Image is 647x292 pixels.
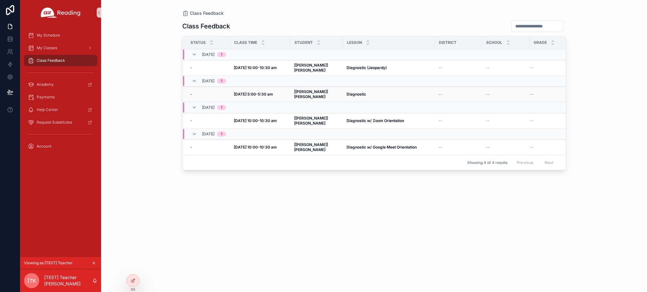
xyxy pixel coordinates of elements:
[530,65,577,70] a: --
[190,65,226,70] a: -
[37,107,58,112] span: Help Center
[202,79,215,84] span: [DATE]
[221,52,222,57] div: 1
[221,131,222,137] div: 1
[202,105,215,110] span: [DATE]
[486,145,490,150] span: --
[530,65,534,70] span: --
[37,95,55,100] span: Payments
[182,22,230,31] h1: Class Feedback
[347,92,366,96] strong: Diagnostic
[294,63,339,73] a: [[PERSON_NAME]] [PERSON_NAME]
[234,65,277,70] strong: [DATE] 10:00-10:30 am
[530,145,577,150] a: --
[190,145,192,150] span: -
[438,118,478,123] a: --
[202,131,215,137] span: [DATE]
[486,92,490,97] span: --
[234,118,287,123] a: [DATE] 10:00-10:30 am
[190,92,192,97] span: -
[486,92,526,97] a: --
[24,104,97,115] a: Help Center
[438,92,478,97] a: --
[221,79,222,84] div: 1
[530,92,534,97] span: --
[486,65,490,70] span: --
[486,118,526,123] a: --
[190,118,192,123] span: -
[234,92,273,96] strong: [DATE] 5:00-5:30 am
[347,118,431,123] a: Diagnostic w/ Zoom Orientation
[294,116,339,126] a: [[PERSON_NAME]] [PERSON_NAME]
[202,52,215,57] span: [DATE]
[190,10,224,16] span: Class Feedback
[234,92,287,97] a: [DATE] 5:00-5:30 am
[234,40,257,45] span: Class Time
[486,40,502,45] span: School
[486,118,490,123] span: --
[294,89,329,99] strong: [[PERSON_NAME]] [PERSON_NAME]
[438,65,478,70] a: --
[347,118,404,123] strong: Diagnostic w/ Zoom Orientation
[20,25,101,160] div: scrollable content
[534,40,547,45] span: Grade
[24,79,97,90] a: Academy
[37,33,60,38] span: My Schedule
[190,145,226,150] a: -
[530,145,534,150] span: --
[182,10,224,16] a: Class Feedback
[438,145,442,150] span: --
[24,91,97,103] a: Payments
[221,105,222,110] div: 1
[190,92,226,97] a: -
[234,145,287,150] a: [DATE] 10:00-10:30 am
[486,145,526,150] a: --
[37,144,51,149] span: Account
[37,58,65,63] span: Class Feedback
[438,65,442,70] span: --
[24,117,97,128] a: Request Substitutes
[347,145,431,150] a: Diagnostic w/ Google Meet Orientation
[37,120,72,125] span: Request Substitutes
[294,40,313,45] span: Student
[438,145,478,150] a: --
[486,65,526,70] a: --
[41,8,81,18] img: App logo
[347,145,417,149] strong: Diagnostic w/ Google Meet Orientation
[234,65,287,70] a: [DATE] 10:00-10:30 am
[234,118,277,123] strong: [DATE] 10:00-10:30 am
[439,40,457,45] span: District
[234,145,277,149] strong: [DATE] 10:00-10:30 am
[37,82,54,87] span: Academy
[438,118,442,123] span: --
[44,274,92,287] p: [TEST] Teacher [PERSON_NAME]
[190,118,226,123] a: -
[24,30,97,41] a: My Schedule
[438,92,442,97] span: --
[24,42,97,54] a: My Classes
[37,45,57,50] span: My Classes
[347,65,387,70] strong: Diagnostic (Jeopardy)
[190,40,206,45] span: Status
[294,142,339,152] a: [[PERSON_NAME]] [PERSON_NAME]
[347,40,362,45] span: Lesson
[347,65,431,70] a: Diagnostic (Jeopardy)
[24,55,97,66] a: Class Feedback
[24,260,73,266] span: Viewing as [TEST] Teacher
[347,92,431,97] a: Diagnostic
[294,89,339,99] a: [[PERSON_NAME]] [PERSON_NAME]
[530,92,577,97] a: --
[27,277,36,284] span: [TK
[294,142,329,152] strong: [[PERSON_NAME]] [PERSON_NAME]
[294,63,329,73] strong: [[PERSON_NAME]] [PERSON_NAME]
[24,141,97,152] a: Account
[530,118,577,123] a: --
[294,116,329,126] strong: [[PERSON_NAME]] [PERSON_NAME]
[467,160,507,165] span: Showing 4 of 4 results
[530,118,534,123] span: --
[190,65,192,70] span: -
